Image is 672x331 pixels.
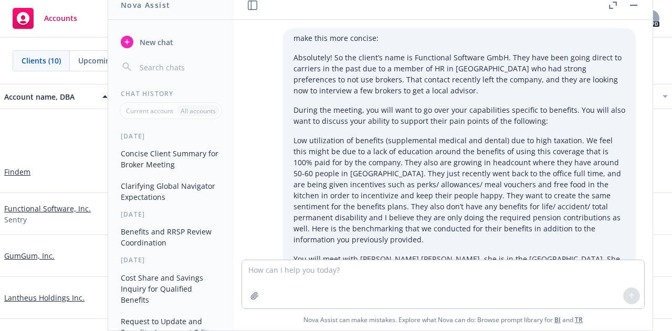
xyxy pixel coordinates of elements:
[117,177,225,206] button: Clarifying Global Navigator Expectations
[138,37,173,48] span: New chat
[117,145,225,173] button: Concise Client Summary for Broker Meeting
[575,315,583,324] a: TR
[4,250,55,261] a: GumGum, Inc.
[22,55,61,66] span: Clients (10)
[293,33,625,44] p: make this more concise:
[4,214,27,225] span: Sentry
[117,269,225,308] button: Cost Share and Savings Inquiry for Qualified Benefits
[44,14,77,23] span: Accounts
[117,223,225,251] button: Benefits and RRSP Review Coordination
[4,203,91,214] a: Functional Software, Inc.
[4,292,85,303] a: Lantheus Holdings Inc.
[108,255,234,264] div: [DATE]
[181,106,216,115] p: All accounts
[293,135,625,245] p: Low utilization of benefits (supplemental medical and dental) due to high taxation. We feel this ...
[108,132,234,141] div: [DATE]
[126,106,173,115] p: Current account
[108,210,234,219] div: [DATE]
[4,91,96,102] div: Account name, DBA
[117,33,225,51] button: New chat
[293,52,625,96] p: Absolutely! So the client’s name is Functional Software GmbH. They have been going direct to carr...
[138,60,221,74] input: Search chats
[108,89,234,98] div: Chat History
[8,4,81,33] a: Accounts
[293,104,625,126] p: During the meeting, you will want to go over your capabilities specific to benefits. You will als...
[293,253,625,308] p: You will meet with [PERSON_NAME] [PERSON_NAME], she is in the [GEOGRAPHIC_DATA]. She is looking f...
[554,315,561,324] a: BI
[4,166,30,177] a: Findem
[238,309,648,330] span: Nova Assist can make mistakes. Explore what Nova can do: Browse prompt library for and
[78,55,159,66] span: Upcoming renewals (0)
